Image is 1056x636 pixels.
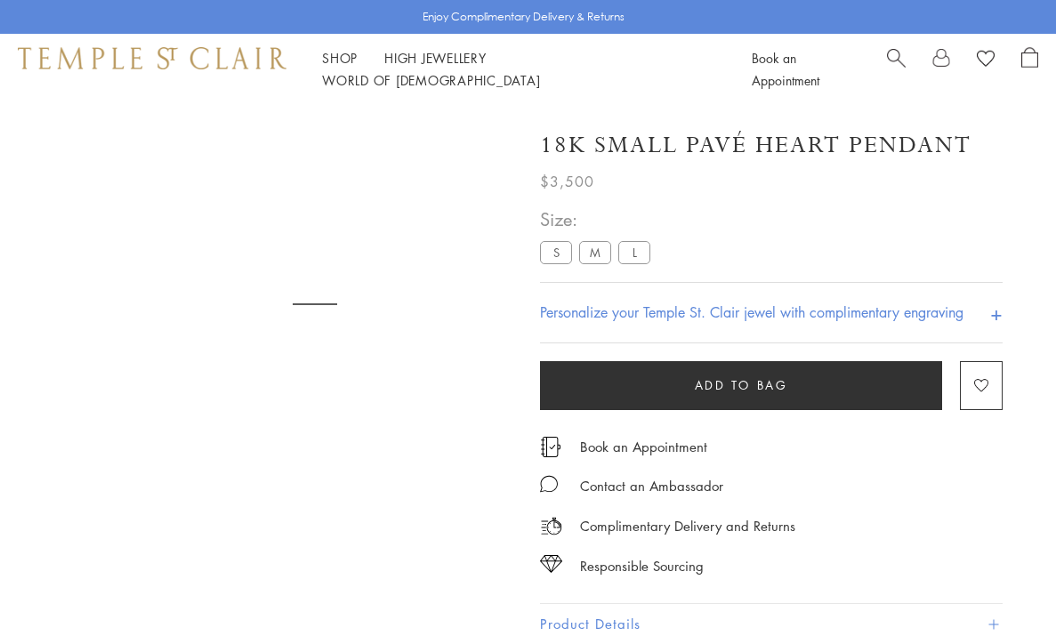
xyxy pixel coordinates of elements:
[580,555,704,577] div: Responsible Sourcing
[580,515,795,537] p: Complimentary Delivery and Returns
[1021,47,1038,92] a: Open Shopping Bag
[579,241,611,263] label: M
[322,49,358,67] a: ShopShop
[887,47,906,92] a: Search
[322,47,712,92] nav: Main navigation
[322,71,540,89] a: World of [DEMOGRAPHIC_DATA]World of [DEMOGRAPHIC_DATA]
[618,241,650,263] label: L
[540,515,562,537] img: icon_delivery.svg
[540,170,594,193] span: $3,500
[540,241,572,263] label: S
[540,361,942,410] button: Add to bag
[18,47,286,68] img: Temple St. Clair
[977,47,995,74] a: View Wishlist
[540,302,963,323] h4: Personalize your Temple St. Clair jewel with complimentary engraving
[540,205,657,234] span: Size:
[540,475,558,493] img: MessageIcon-01_2.svg
[580,475,723,497] div: Contact an Ambassador
[423,8,625,26] p: Enjoy Complimentary Delivery & Returns
[384,49,487,67] a: High JewelleryHigh Jewellery
[695,375,788,395] span: Add to bag
[580,437,707,456] a: Book an Appointment
[967,552,1038,618] iframe: Gorgias live chat messenger
[540,130,971,161] h1: 18K Small Pavé Heart Pendant
[540,555,562,573] img: icon_sourcing.svg
[540,437,561,457] img: icon_appointment.svg
[752,49,819,89] a: Book an Appointment
[990,296,1003,329] h4: +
